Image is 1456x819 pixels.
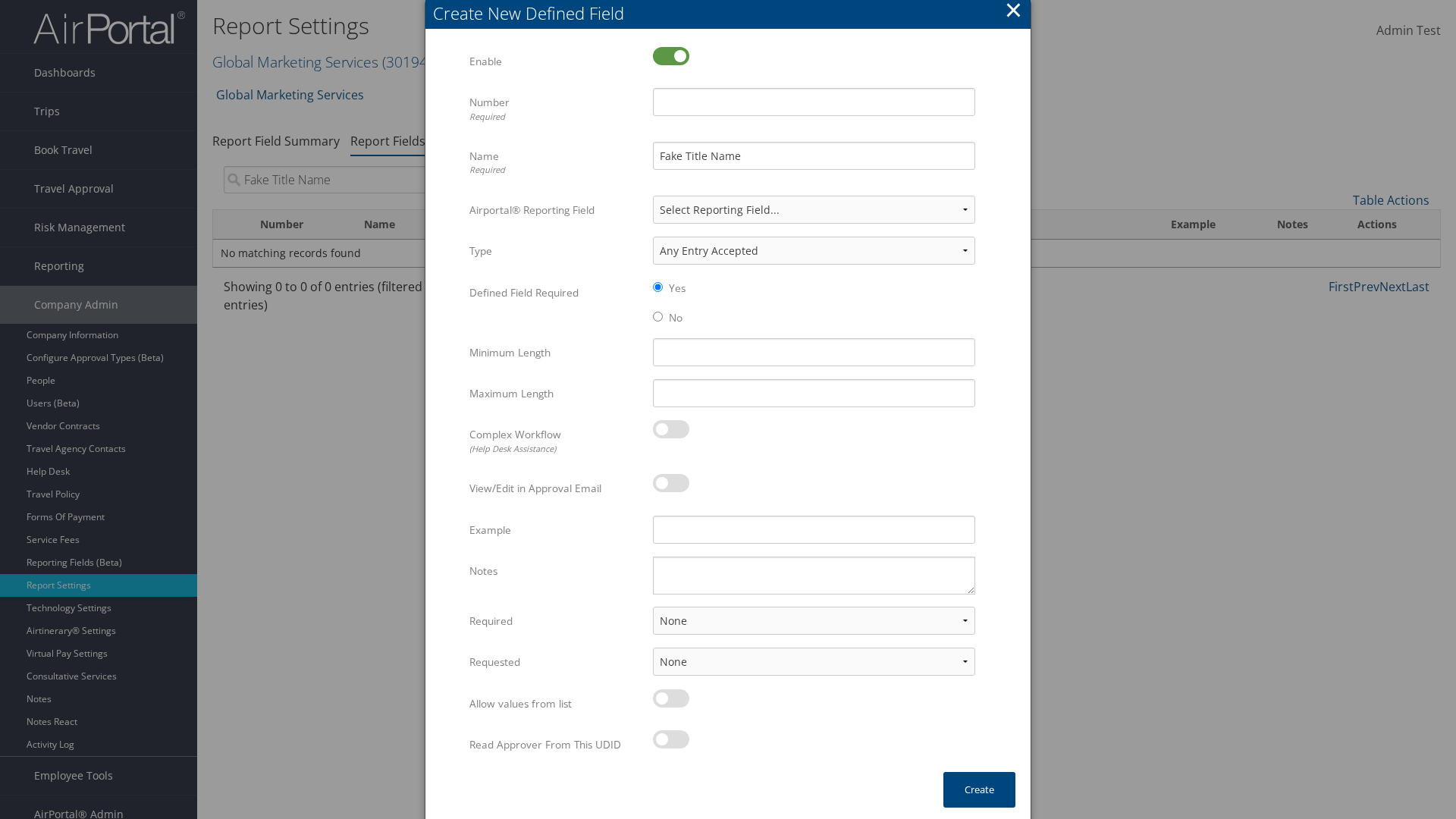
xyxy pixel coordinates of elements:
[469,420,642,462] label: Complex Workflow
[469,648,642,676] label: Requested
[433,2,1031,25] div: Create New Defined Field
[469,164,642,177] div: Required
[469,730,642,759] label: Read Approver From This UDID
[469,237,642,265] label: Type
[469,379,642,408] label: Maximum Length
[669,281,686,296] label: Yes
[469,88,642,130] label: Number
[469,474,642,503] label: View/Edit in Approval Email
[469,557,642,585] label: Notes
[669,310,682,325] label: No
[469,607,642,635] label: Required
[469,443,642,456] div: (Help Desk Assistance)
[469,196,642,224] label: Airportal® Reporting Field
[469,338,642,367] label: Minimum Length
[469,47,642,76] label: Enable
[469,111,642,124] div: Required
[469,516,642,544] label: Example
[469,278,642,307] label: Defined Field Required
[469,689,642,718] label: Allow values from list
[943,772,1015,808] button: Create
[469,142,642,184] label: Name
